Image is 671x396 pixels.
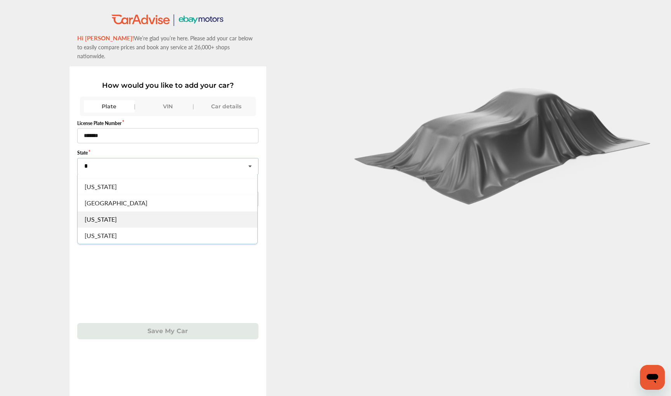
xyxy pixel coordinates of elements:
span: [US_STATE] [85,215,117,224]
iframe: Button to launch messaging window [640,365,665,390]
span: [US_STATE] [85,166,117,175]
span: We’re glad you’re here. Please add your car below to easily compare prices and book any service a... [77,34,253,60]
label: License Plate Number [77,120,258,127]
p: How would you like to add your car? [77,81,258,90]
div: VIN [142,100,193,113]
span: [GEOGRAPHIC_DATA] [85,198,147,207]
label: State [77,149,258,156]
span: [US_STATE] [85,231,117,240]
div: Plate [84,100,135,113]
span: Hi [PERSON_NAME]! [77,34,134,42]
div: Car details [201,100,252,113]
img: carCoverBlack.2823a3dccd746e18b3f8.png [348,79,659,205]
span: [US_STATE] [85,182,117,191]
